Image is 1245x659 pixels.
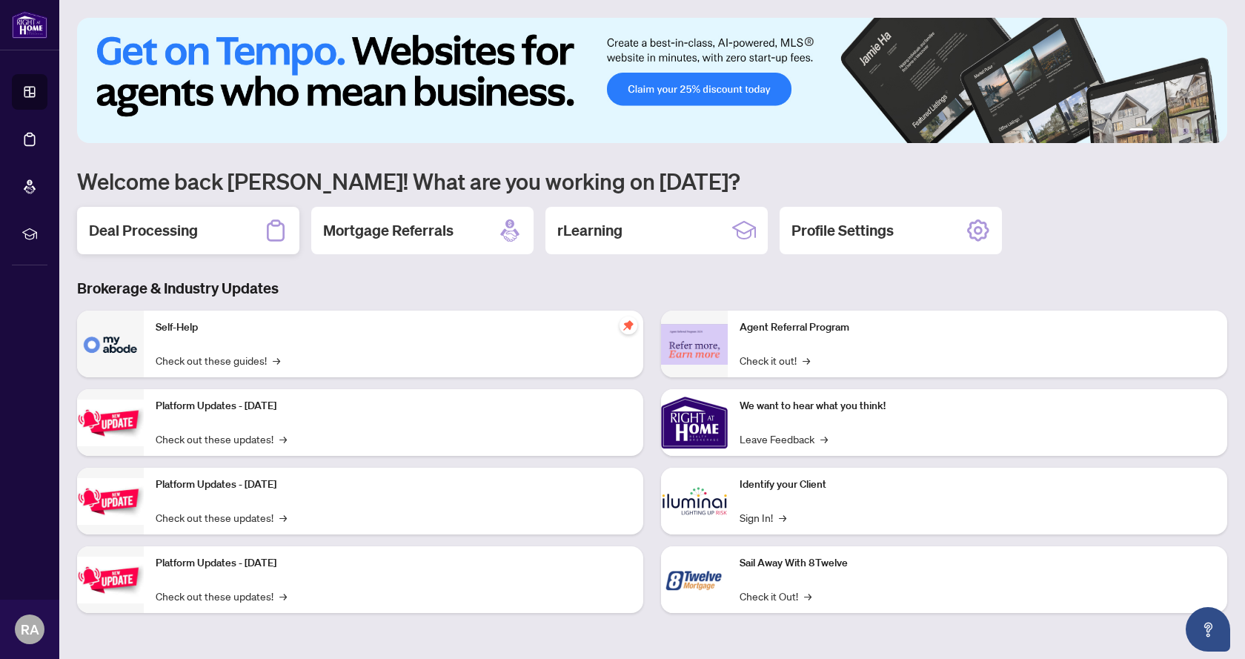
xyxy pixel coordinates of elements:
[740,352,810,368] a: Check it out!→
[12,11,47,39] img: logo
[620,317,637,334] span: pushpin
[1159,128,1165,134] button: 2
[156,477,631,493] p: Platform Updates - [DATE]
[804,588,811,604] span: →
[740,588,811,604] a: Check it Out!→
[77,278,1227,299] h3: Brokerage & Industry Updates
[1129,128,1153,134] button: 1
[89,220,198,241] h2: Deal Processing
[77,311,144,377] img: Self-Help
[77,557,144,603] img: Platform Updates - June 23, 2025
[791,220,894,241] h2: Profile Settings
[779,509,786,526] span: →
[77,167,1227,195] h1: Welcome back [PERSON_NAME]! What are you working on [DATE]?
[279,431,287,447] span: →
[557,220,622,241] h2: rLearning
[323,220,454,241] h2: Mortgage Referrals
[77,478,144,525] img: Platform Updates - July 8, 2025
[279,509,287,526] span: →
[1186,607,1230,652] button: Open asap
[273,352,280,368] span: →
[156,319,631,336] p: Self-Help
[740,398,1215,414] p: We want to hear what you think!
[740,319,1215,336] p: Agent Referral Program
[156,555,631,572] p: Platform Updates - [DATE]
[1183,128,1189,134] button: 4
[803,352,810,368] span: →
[1206,128,1212,134] button: 6
[820,431,828,447] span: →
[77,400,144,446] img: Platform Updates - July 21, 2025
[21,619,39,640] span: RA
[661,546,728,613] img: Sail Away With 8Twelve
[740,509,786,526] a: Sign In!→
[740,477,1215,493] p: Identify your Client
[156,509,287,526] a: Check out these updates!→
[279,588,287,604] span: →
[661,324,728,365] img: Agent Referral Program
[77,18,1227,143] img: Slide 0
[661,468,728,534] img: Identify your Client
[740,431,828,447] a: Leave Feedback→
[156,588,287,604] a: Check out these updates!→
[156,352,280,368] a: Check out these guides!→
[1195,128,1201,134] button: 5
[740,555,1215,572] p: Sail Away With 8Twelve
[1171,128,1177,134] button: 3
[156,398,631,414] p: Platform Updates - [DATE]
[661,389,728,456] img: We want to hear what you think!
[156,431,287,447] a: Check out these updates!→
